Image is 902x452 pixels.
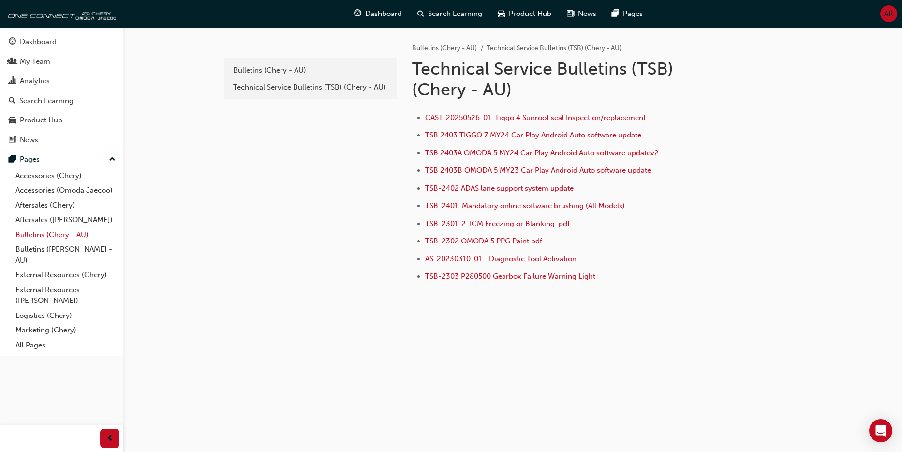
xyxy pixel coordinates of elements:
a: guage-iconDashboard [346,4,410,24]
a: search-iconSearch Learning [410,4,490,24]
a: pages-iconPages [604,4,651,24]
a: TSB-2301-2: ICM Freezing or Blanking .pdf [425,219,570,228]
a: Bulletins (Chery - AU) [12,227,119,242]
a: Marketing (Chery) [12,323,119,338]
a: Analytics [4,72,119,90]
span: pages-icon [9,155,16,164]
div: Dashboard [20,36,57,47]
a: car-iconProduct Hub [490,4,559,24]
div: Analytics [20,75,50,87]
button: Pages [4,151,119,168]
span: Product Hub [509,8,551,19]
span: guage-icon [354,8,361,20]
a: TSB-2401: Mandatory online software brushing (All Models) [425,201,625,210]
a: Aftersales (Chery) [12,198,119,213]
a: Accessories (Chery) [12,168,119,183]
a: News [4,131,119,149]
a: TSB 2403 TIGGO 7 MY24 Car Play Android Auto software update [425,131,641,139]
span: prev-icon [106,433,114,445]
span: Search Learning [428,8,482,19]
a: Bulletins ([PERSON_NAME] - AU) [12,242,119,268]
span: news-icon [9,136,16,145]
a: Accessories (Omoda Jaecoo) [12,183,119,198]
span: people-icon [9,58,16,66]
span: car-icon [9,116,16,125]
a: TSB-2303 P280500 Gearbox Failure Warning Light [425,272,595,281]
a: TSB 2403B OMODA 5 MY23 Car Play Android Auto software update [425,166,651,175]
h1: Technical Service Bulletins (TSB) (Chery - AU) [412,58,729,100]
a: External Resources ([PERSON_NAME]) [12,283,119,308]
a: Search Learning [4,92,119,110]
div: News [20,135,38,146]
span: car-icon [498,8,505,20]
a: Bulletins (Chery - AU) [412,44,477,52]
a: Technical Service Bulletins (TSB) (Chery - AU) [228,79,393,96]
a: TSB 2403A OMODA 5 MY24 Car Play Android Auto software updatev2 [425,149,659,157]
span: search-icon [9,97,15,105]
a: TSB-2402 ADAS lane support system update [425,184,574,193]
li: Technical Service Bulletins (TSB) (Chery - AU) [487,43,621,54]
a: TSB-2302 OMODA 5 PPG Paint.pdf [425,237,542,245]
span: search-icon [417,8,424,20]
a: External Resources (Chery) [12,268,119,283]
span: pages-icon [612,8,619,20]
a: My Team [4,53,119,71]
span: up-icon [109,153,116,166]
a: news-iconNews [559,4,604,24]
span: Dashboard [365,8,402,19]
a: AS-20230310-01 - Diagnostic Tool Activation [425,255,577,263]
button: DashboardMy TeamAnalyticsSearch LearningProduct HubNews [4,31,119,151]
a: CAST-20250526-01: Tiggo 4 Sunroof seal Inspection/replacement [425,113,646,122]
span: News [578,8,596,19]
div: Search Learning [19,95,74,106]
a: Aftersales ([PERSON_NAME]) [12,212,119,227]
a: Product Hub [4,111,119,129]
span: chart-icon [9,77,16,86]
button: AR [880,5,897,22]
a: Logistics (Chery) [12,308,119,323]
div: Bulletins (Chery - AU) [233,65,388,76]
div: My Team [20,56,50,67]
span: Pages [623,8,643,19]
div: Technical Service Bulletins (TSB) (Chery - AU) [233,82,388,93]
a: All Pages [12,338,119,353]
span: AR [884,8,893,19]
div: Open Intercom Messenger [869,419,892,442]
div: Product Hub [20,115,62,126]
a: Bulletins (Chery - AU) [228,62,393,79]
img: oneconnect [5,4,116,23]
a: Dashboard [4,33,119,51]
span: guage-icon [9,38,16,46]
div: Pages [20,154,40,165]
span: news-icon [567,8,574,20]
